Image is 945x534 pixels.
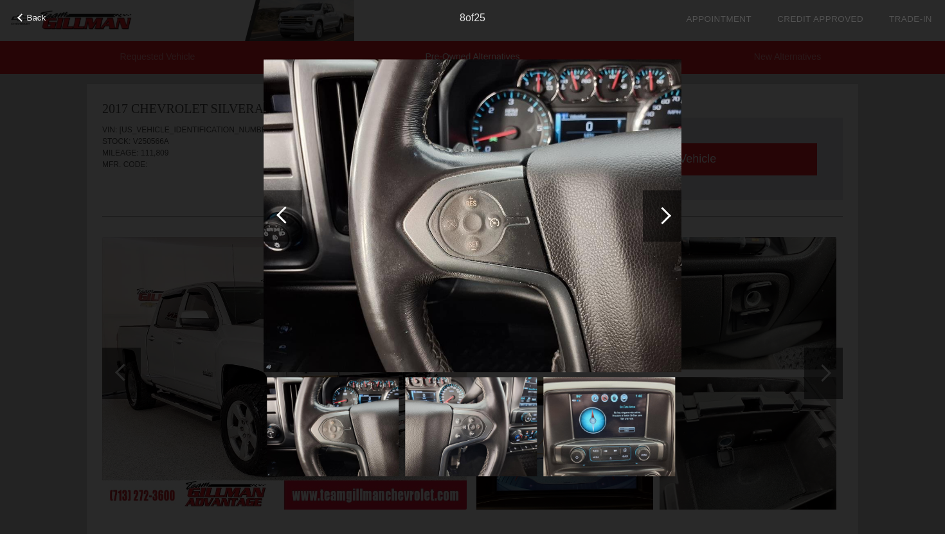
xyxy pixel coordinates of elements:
[543,377,675,476] img: 8b0767c56d1e929c319f5cb8033387fd.jpg
[264,59,681,373] img: b8e4eb3f7e3b6d02d9e86b6197424c9e.jpg
[405,377,537,476] img: 62636cffcb5df9e8e0d6ec79b0f4043f.jpg
[474,12,485,23] span: 25
[777,14,863,24] a: Credit Approved
[267,377,399,476] img: b8e4eb3f7e3b6d02d9e86b6197424c9e.jpg
[460,12,465,23] span: 8
[27,13,46,22] span: Back
[686,14,751,24] a: Appointment
[889,14,932,24] a: Trade-In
